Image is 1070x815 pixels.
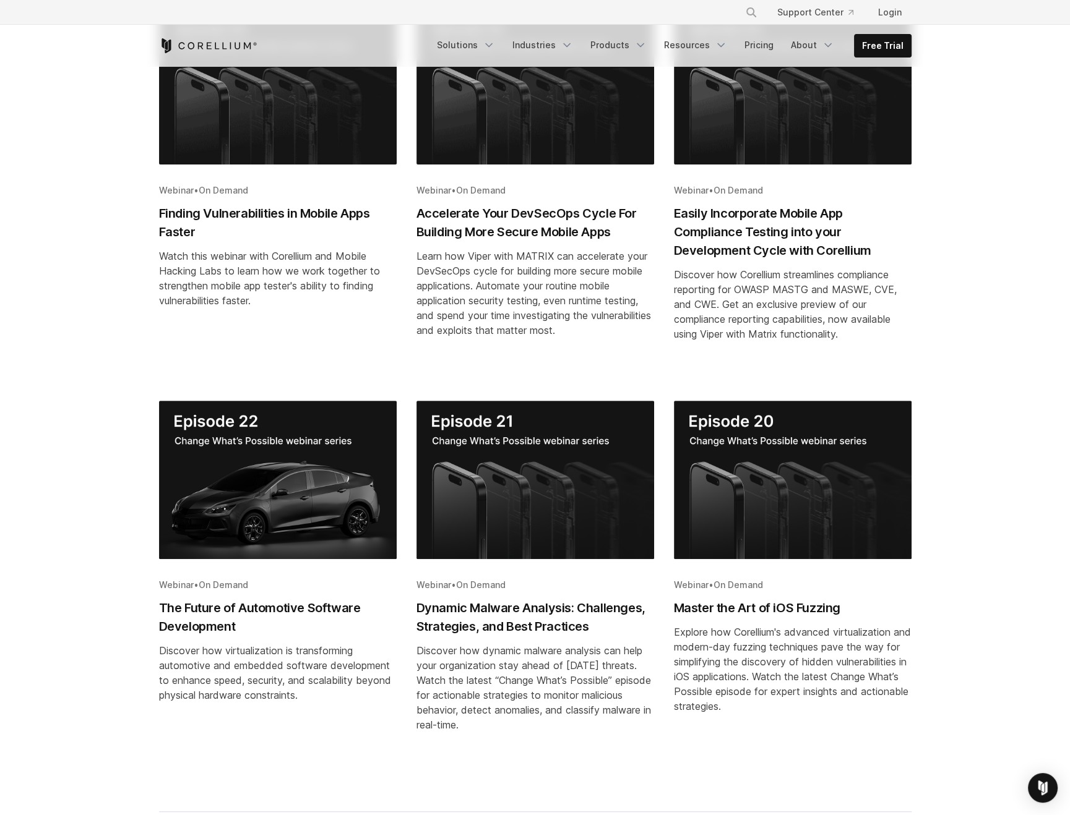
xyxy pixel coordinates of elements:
h2: Accelerate Your DevSecOps Cycle For Building More Secure Mobile Apps [416,204,654,241]
h2: Master the Art of iOS Fuzzing [674,599,912,617]
div: Discover how virtualization is transforming automotive and embedded software development to enhan... [159,643,397,702]
div: Discover how dynamic malware analysis can help your organization stay ahead of [DATE] threats. Wa... [416,643,654,732]
a: Blog post summary: Master the Art of iOS Fuzzing [674,401,912,772]
a: Industries [505,34,580,56]
a: Blog post summary: Accelerate Your DevSecOps Cycle For Building More Secure Mobile Apps [416,6,654,381]
a: About [783,34,842,56]
div: • [416,184,654,197]
div: • [674,184,912,197]
a: Pricing [737,34,781,56]
img: Finding Vulnerabilities in Mobile Apps Faster [159,6,397,164]
a: Solutions [429,34,503,56]
img: Accelerate Your DevSecOps Cycle For Building More Secure Mobile Apps [416,6,654,164]
span: On Demand [456,185,506,195]
a: Products [583,34,654,56]
img: The Future of Automotive Software Development [159,401,397,559]
span: Webinar [674,185,709,195]
a: Blog post summary: Easily Incorporate Mobile App Compliance Testing into your Development Cycle w... [674,6,912,381]
img: Easily Incorporate Mobile App Compliance Testing into your Development Cycle with Corellium [674,6,912,164]
img: Master the Art of iOS Fuzzing [674,401,912,559]
span: Webinar [159,579,194,590]
div: Watch this webinar with Corellium and Mobile Hacking Labs to learn how we work together to streng... [159,249,397,308]
div: • [159,579,397,591]
a: Blog post summary: The Future of Automotive Software Development [159,401,397,772]
div: Explore how Corellium's advanced virtualization and modern-day fuzzing techniques pave the way fo... [674,625,912,714]
h2: Finding Vulnerabilities in Mobile Apps Faster [159,204,397,241]
div: Open Intercom Messenger [1028,773,1058,803]
a: Login [868,1,912,23]
span: Webinar [416,579,451,590]
span: On Demand [714,185,763,195]
span: On Demand [714,579,763,590]
h2: Dynamic Malware Analysis: Challenges, Strategies, and Best Practices [416,599,654,636]
span: On Demand [199,185,248,195]
a: Corellium Home [159,38,257,53]
div: Navigation Menu [429,34,912,58]
button: Search [740,1,762,23]
a: Blog post summary: Finding Vulnerabilities in Mobile Apps Faster [159,6,397,381]
img: Dynamic Malware Analysis: Challenges, Strategies, and Best Practices [416,401,654,559]
h2: The Future of Automotive Software Development [159,599,397,636]
div: • [159,184,397,197]
span: Webinar [674,579,709,590]
h2: Easily Incorporate Mobile App Compliance Testing into your Development Cycle with Corellium [674,204,912,260]
a: Support Center [767,1,863,23]
div: Learn how Viper with MATRIX can accelerate your DevSecOps cycle for building more secure mobile a... [416,249,654,338]
span: On Demand [456,579,506,590]
span: Webinar [416,185,451,195]
div: • [416,579,654,591]
a: Resources [657,34,735,56]
span: On Demand [199,579,248,590]
span: Webinar [159,185,194,195]
a: Blog post summary: Dynamic Malware Analysis: Challenges, Strategies, and Best Practices [416,401,654,772]
div: • [674,579,912,591]
a: Free Trial [855,35,911,57]
div: Discover how Corellium streamlines compliance reporting for OWASP MASTG and MASWE, CVE, and CWE. ... [674,267,912,341]
div: Navigation Menu [730,1,912,23]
